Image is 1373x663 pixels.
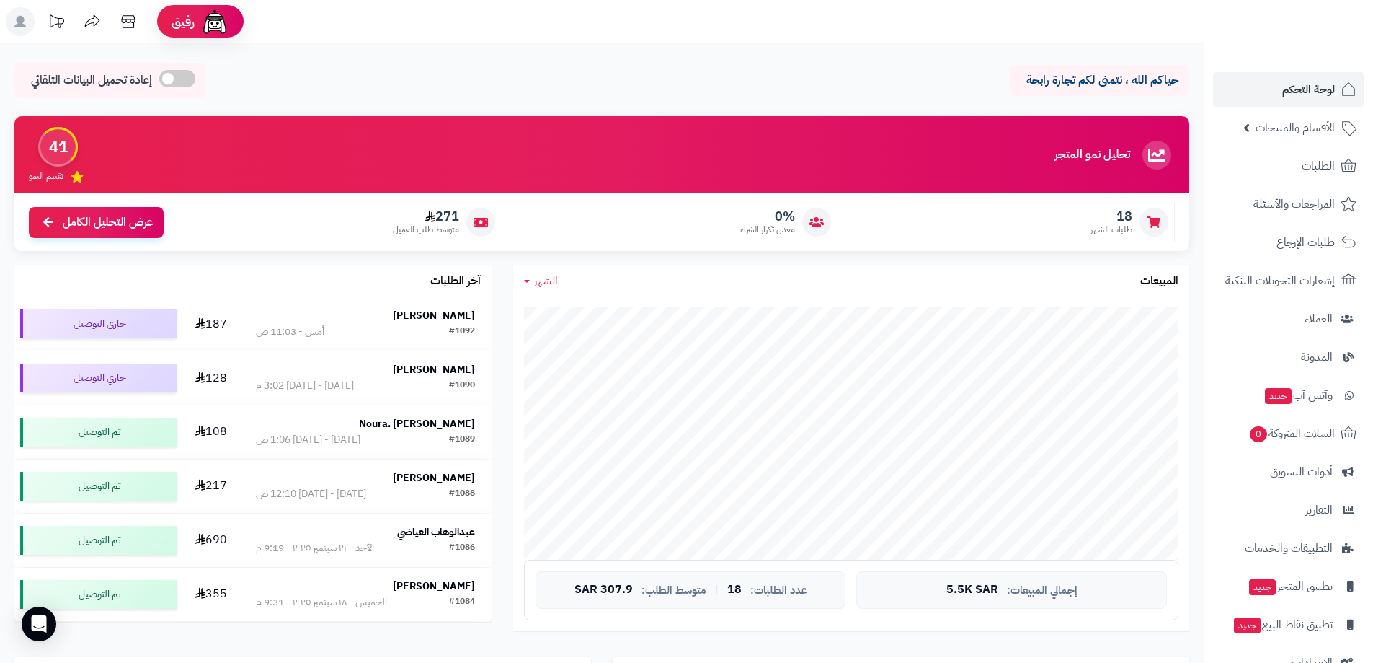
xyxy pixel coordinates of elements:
span: أدوات التسويق [1270,462,1333,482]
h3: المبيعات [1140,275,1178,288]
div: #1090 [449,379,475,393]
h3: آخر الطلبات [430,275,481,288]
span: 271 [393,208,459,224]
a: العملاء [1213,302,1364,336]
span: لوحة التحكم [1282,79,1335,100]
span: | [715,584,719,595]
span: متوسط طلب العميل [393,224,459,236]
img: ai-face.png [200,7,229,36]
span: جديد [1265,388,1292,404]
strong: [PERSON_NAME] [393,362,475,377]
div: أمس - 11:03 ص [256,325,324,339]
span: المراجعات والأسئلة [1253,194,1335,214]
a: تطبيق نقاط البيعجديد [1213,607,1364,642]
div: #1092 [449,325,475,339]
div: جاري التوصيل [20,364,177,392]
td: 690 [182,514,239,567]
div: تم التوصيل [20,580,177,609]
td: 108 [182,405,239,459]
span: 0% [740,208,795,224]
span: إعادة تحميل البيانات التلقائي [31,72,152,89]
strong: [PERSON_NAME] [393,579,475,594]
strong: [PERSON_NAME] [393,470,475,486]
span: السلات المتروكة [1248,423,1335,444]
div: جاري التوصيل [20,309,177,338]
span: المدونة [1301,347,1333,367]
span: العملاء [1305,309,1333,329]
a: المدونة [1213,340,1364,374]
td: 187 [182,297,239,351]
img: logo-2.png [1275,39,1359,69]
span: الطلبات [1302,156,1335,176]
div: #1086 [449,541,475,556]
div: تم التوصيل [20,472,177,501]
div: #1089 [449,433,475,447]
a: التطبيقات والخدمات [1213,531,1364,566]
span: متوسط الطلب: [641,584,706,597]
div: تم التوصيل [20,418,177,447]
a: إشعارات التحويلات البنكية [1213,263,1364,298]
div: الأحد - ٢١ سبتمبر ٢٠٢٥ - 9:19 م [256,541,374,556]
strong: عبدالوهاب العياضي [397,524,475,540]
div: [DATE] - [DATE] 1:06 ص [256,433,360,447]
a: الشهر [524,273,558,289]
span: التقارير [1305,500,1333,520]
span: وآتس آب [1263,385,1333,405]
p: حياكم الله ، نتمنى لكم تجارة رابحة [1020,72,1178,89]
div: تم التوصيل [20,526,177,555]
a: لوحة التحكم [1213,72,1364,107]
a: المراجعات والأسئلة [1213,187,1364,221]
a: السلات المتروكة0 [1213,416,1364,451]
span: تطبيق المتجر [1248,576,1333,597]
span: الشهر [534,272,558,289]
span: طلبات الشهر [1090,224,1132,236]
span: عرض التحليل الكامل [63,214,153,231]
span: إشعارات التحويلات البنكية [1225,271,1335,291]
span: جديد [1234,618,1261,633]
span: الأقسام والمنتجات [1256,118,1335,138]
span: جديد [1249,579,1276,595]
a: أدوات التسويق [1213,455,1364,489]
strong: Noura. [PERSON_NAME] [359,416,475,431]
span: تقييم النمو [29,170,63,183]
span: معدل تكرار الشراء [740,224,795,236]
a: وآتس آبجديد [1213,378,1364,413]
span: 5.5K SAR [946,584,998,597]
strong: [PERSON_NAME] [393,308,475,323]
td: 217 [182,460,239,513]
div: #1088 [449,487,475,501]
h3: تحليل نمو المتجر [1054,149,1130,162]
span: 18 [727,584,742,597]
span: 307.9 SAR [574,584,633,597]
a: طلبات الإرجاع [1213,225,1364,260]
span: 0 [1250,426,1267,442]
span: طلبات الإرجاع [1276,232,1335,253]
span: إجمالي المبيعات: [1007,584,1077,597]
span: تطبيق نقاط البيع [1232,615,1333,635]
a: عرض التحليل الكامل [29,207,164,238]
span: التطبيقات والخدمات [1245,538,1333,558]
div: [DATE] - [DATE] 12:10 ص [256,487,366,501]
td: 355 [182,568,239,621]
div: الخميس - ١٨ سبتمبر ٢٠٢٥ - 9:31 م [256,595,387,610]
a: تحديثات المنصة [38,7,74,40]
span: رفيق [172,13,195,30]
a: تطبيق المتجرجديد [1213,569,1364,604]
div: Open Intercom Messenger [22,607,56,641]
span: 18 [1090,208,1132,224]
div: [DATE] - [DATE] 3:02 م [256,379,354,393]
td: 128 [182,351,239,405]
div: #1084 [449,595,475,610]
a: الطلبات [1213,149,1364,183]
span: عدد الطلبات: [750,584,807,597]
a: التقارير [1213,493,1364,527]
